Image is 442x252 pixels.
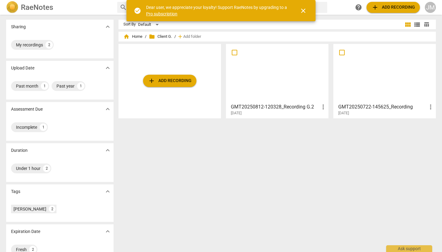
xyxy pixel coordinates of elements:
[231,103,320,111] h3: GMT20250812-120328_Recording G.2
[11,147,28,154] p: Duration
[11,188,20,195] p: Tags
[11,228,40,235] p: Expiration Date
[104,228,111,235] span: expand_more
[371,4,415,11] span: Add recording
[123,33,130,40] span: home
[149,33,172,40] span: Client G.
[103,146,112,155] button: Show more
[174,34,176,39] span: /
[183,34,201,39] span: Add folder
[103,22,112,31] button: Show more
[413,21,421,28] span: view_list
[16,124,37,130] div: Incomplete
[425,2,436,13] button: JM
[56,83,75,89] div: Past year
[6,1,112,14] a: LogoRaeNotes
[103,104,112,114] button: Show more
[413,20,422,29] button: List view
[21,3,53,12] h2: RaeNotes
[6,1,18,14] img: Logo
[143,75,196,87] button: Upload
[104,188,111,195] span: expand_more
[422,20,431,29] button: Table view
[104,64,111,72] span: expand_more
[11,65,34,71] p: Upload Date
[424,22,429,27] span: table_chart
[353,2,364,13] a: Help
[149,33,155,40] span: folder
[103,227,112,236] button: Show more
[123,33,142,40] span: Home
[45,41,53,49] div: 2
[427,103,434,111] span: more_vert
[11,106,43,112] p: Assessment Due
[148,77,155,85] span: add
[138,20,161,30] div: Default
[148,77,192,85] span: Add recording
[41,82,48,90] div: 1
[355,4,362,11] span: help
[104,23,111,30] span: expand_more
[371,4,379,11] span: add
[338,111,349,116] span: [DATE]
[40,124,47,131] div: 1
[231,111,242,116] span: [DATE]
[404,21,412,28] span: view_module
[146,4,289,17] div: Dear user, we appreciate your loyalty! Support RaeNotes by upgrading to a
[335,46,434,116] a: GMT20250722-145625_Recording[DATE]
[43,165,50,172] div: 2
[403,20,413,29] button: Tile view
[16,83,38,89] div: Past month
[11,24,26,30] p: Sharing
[177,33,183,40] span: add
[296,3,311,18] button: Close
[366,2,420,13] button: Upload
[123,22,136,27] div: Sort By
[228,46,326,116] a: GMT20250812-120328_Recording G.2[DATE]
[104,105,111,113] span: expand_more
[134,7,141,14] span: check_circle
[104,147,111,154] span: expand_more
[338,103,427,111] h3: GMT20250722-145625_Recording
[103,187,112,196] button: Show more
[14,206,46,212] div: [PERSON_NAME]
[146,11,177,16] a: Pro subscription
[49,206,56,212] div: 2
[300,7,307,14] span: close
[103,63,112,73] button: Show more
[320,103,327,111] span: more_vert
[145,34,146,39] span: /
[386,245,432,252] div: Ask support
[16,42,43,48] div: My recordings
[16,165,41,171] div: Under 1 hour
[77,82,84,90] div: 1
[120,4,127,11] span: search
